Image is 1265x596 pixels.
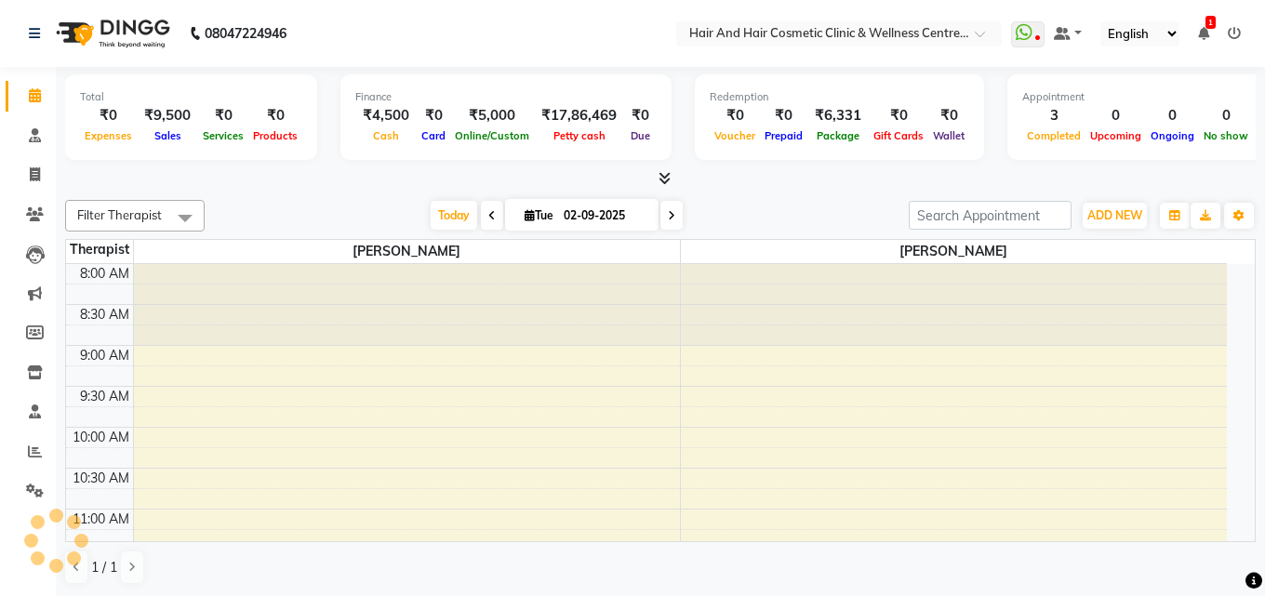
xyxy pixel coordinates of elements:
[137,105,198,126] div: ₹9,500
[69,428,133,447] div: 10:00 AM
[1146,105,1199,126] div: 0
[909,201,1072,230] input: Search Appointment
[1146,129,1199,142] span: Ongoing
[76,264,133,284] div: 8:00 AM
[76,305,133,324] div: 8:30 AM
[69,510,133,529] div: 11:00 AM
[1085,129,1146,142] span: Upcoming
[150,129,186,142] span: Sales
[534,105,624,126] div: ₹17,86,469
[355,105,417,126] div: ₹4,500
[1199,105,1253,126] div: 0
[80,89,302,105] div: Total
[417,129,450,142] span: Card
[198,129,248,142] span: Services
[869,105,928,126] div: ₹0
[928,105,969,126] div: ₹0
[710,129,760,142] span: Voucher
[355,89,657,105] div: Finance
[80,129,137,142] span: Expenses
[76,387,133,406] div: 9:30 AM
[1085,105,1146,126] div: 0
[1022,129,1085,142] span: Completed
[1087,208,1142,222] span: ADD NEW
[869,129,928,142] span: Gift Cards
[77,207,162,222] span: Filter Therapist
[76,346,133,365] div: 9:00 AM
[66,240,133,259] div: Therapist
[248,129,302,142] span: Products
[80,105,137,126] div: ₹0
[1022,89,1253,105] div: Appointment
[450,129,534,142] span: Online/Custom
[549,129,610,142] span: Petty cash
[1198,25,1209,42] a: 1
[368,129,404,142] span: Cash
[91,558,117,577] span: 1 / 1
[558,202,651,230] input: 2025-09-02
[520,208,558,222] span: Tue
[681,240,1228,263] span: [PERSON_NAME]
[1083,203,1147,229] button: ADD NEW
[760,105,807,126] div: ₹0
[807,105,869,126] div: ₹6,331
[710,105,760,126] div: ₹0
[1022,105,1085,126] div: 3
[812,129,864,142] span: Package
[760,129,807,142] span: Prepaid
[626,129,655,142] span: Due
[198,105,248,126] div: ₹0
[431,201,477,230] span: Today
[710,89,969,105] div: Redemption
[134,240,680,263] span: [PERSON_NAME]
[69,469,133,488] div: 10:30 AM
[417,105,450,126] div: ₹0
[1205,16,1216,29] span: 1
[450,105,534,126] div: ₹5,000
[47,7,175,60] img: logo
[1199,129,1253,142] span: No show
[248,105,302,126] div: ₹0
[205,7,286,60] b: 08047224946
[624,105,657,126] div: ₹0
[928,129,969,142] span: Wallet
